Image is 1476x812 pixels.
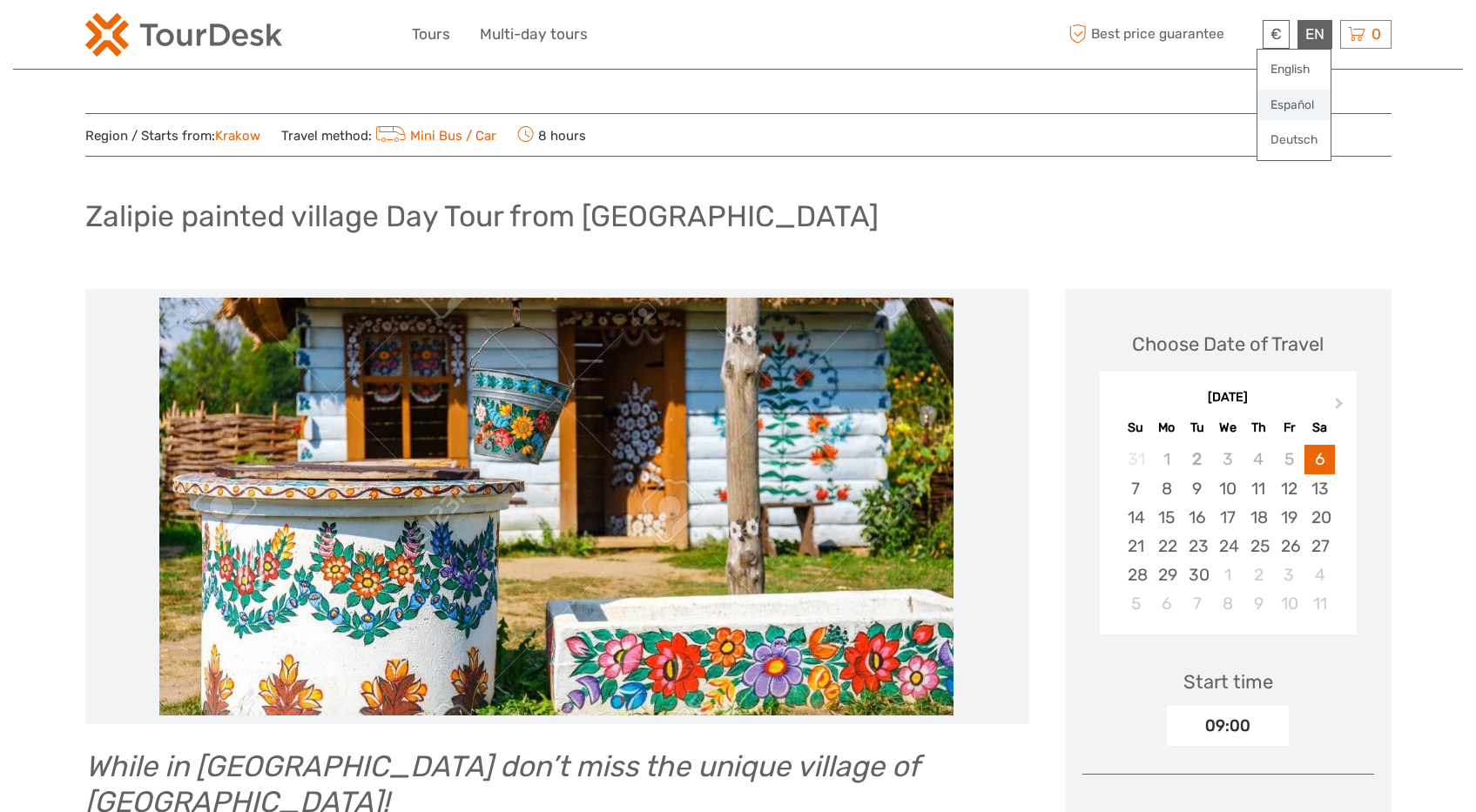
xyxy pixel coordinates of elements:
[1065,20,1258,49] span: Best price guarantee
[1151,532,1182,560] div: Choose Monday, September 22nd, 2025
[1304,532,1335,560] div: Choose Saturday, September 27th, 2025
[85,13,282,57] img: 2254-3441b4b5-4e5f-4d00-b396-31f1d84a6ebf_logo_small.png
[1304,416,1335,440] div: Sa
[1304,560,1335,589] div: Choose Saturday, October 4th, 2025
[1212,560,1243,589] div: Choose Wednesday, October 1st, 2025
[85,198,879,234] h1: Zalipie painted village Day Tour from [GEOGRAPHIC_DATA]
[1121,560,1151,589] div: Choose Sunday, September 28th, 2025
[1304,474,1335,503] div: Choose Saturday, September 13th, 2025
[1304,503,1335,532] div: Choose Saturday, September 20th, 2025
[1182,445,1212,473] div: Not available Tuesday, September 2nd, 2025
[1151,560,1182,589] div: Choose Monday, September 29th, 2025
[1327,393,1355,421] button: Next Month
[1167,706,1289,746] div: 09:00
[1121,532,1151,560] div: Choose Sunday, September 21st, 2025
[517,123,586,147] span: 8 hours
[1121,589,1151,618] div: Choose Sunday, October 5th, 2025
[1212,589,1243,618] div: Choose Wednesday, October 8th, 2025
[1304,589,1335,618] div: Choose Saturday, October 11th, 2025
[1100,389,1357,407] div: [DATE]
[1121,474,1151,503] div: Choose Sunday, September 7th, 2025
[1274,416,1304,440] div: Fr
[1243,445,1274,473] div: Not available Thursday, September 4th, 2025
[1304,445,1335,473] div: Choose Saturday, September 6th, 2025
[1105,445,1351,618] div: month 2025-09
[1274,560,1304,589] div: Choose Friday, October 3rd, 2025
[1257,54,1331,85] a: English
[1243,589,1274,618] div: Choose Thursday, October 9th, 2025
[1274,503,1304,532] div: Choose Friday, September 19th, 2025
[1121,445,1151,473] div: Not available Sunday, August 31st, 2025
[1243,416,1274,440] div: Th
[1369,25,1384,43] span: 0
[1243,532,1274,560] div: Choose Thursday, September 25th, 2025
[1151,445,1182,473] div: Not available Monday, September 1st, 2025
[85,127,260,145] span: Region / Starts from:
[1257,124,1331,156] a: Deutsch
[1274,445,1304,473] div: Not available Friday, September 5th, 2025
[1182,416,1212,440] div: Tu
[1182,560,1212,589] div: Choose Tuesday, September 30th, 2025
[1243,560,1274,589] div: Choose Thursday, October 2nd, 2025
[215,128,260,144] a: Krakow
[1151,503,1182,532] div: Choose Monday, September 15th, 2025
[1151,416,1182,440] div: Mo
[1212,503,1243,532] div: Choose Wednesday, September 17th, 2025
[1270,25,1282,43] span: €
[24,30,197,44] p: We're away right now. Please check back later!
[372,128,497,144] a: Mini Bus / Car
[159,298,954,715] img: 6203f7a12d4d4f5facf5f9388f847c71_main_slider.jpg
[1182,589,1212,618] div: Choose Tuesday, October 7th, 2025
[1257,90,1331,121] a: Español
[1121,416,1151,440] div: Su
[1212,416,1243,440] div: We
[1274,474,1304,503] div: Choose Friday, September 12th, 2025
[1182,474,1212,503] div: Choose Tuesday, September 9th, 2025
[1274,532,1304,560] div: Choose Friday, September 26th, 2025
[1243,474,1274,503] div: Choose Thursday, September 11th, 2025
[1243,503,1274,532] div: Choose Thursday, September 18th, 2025
[1274,589,1304,618] div: Choose Friday, October 10th, 2025
[1182,532,1212,560] div: Choose Tuesday, September 23rd, 2025
[412,22,450,47] a: Tours
[1182,503,1212,532] div: Choose Tuesday, September 16th, 2025
[281,123,497,147] span: Travel method:
[200,27,221,48] button: Open LiveChat chat widget
[1121,503,1151,532] div: Choose Sunday, September 14th, 2025
[1132,331,1324,358] div: Choose Date of Travel
[480,22,588,47] a: Multi-day tours
[1297,20,1332,49] div: EN
[1212,474,1243,503] div: Choose Wednesday, September 10th, 2025
[1212,445,1243,473] div: Not available Wednesday, September 3rd, 2025
[1151,474,1182,503] div: Choose Monday, September 8th, 2025
[1212,532,1243,560] div: Choose Wednesday, September 24th, 2025
[1183,668,1273,695] div: Start time
[1151,589,1182,618] div: Choose Monday, October 6th, 2025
